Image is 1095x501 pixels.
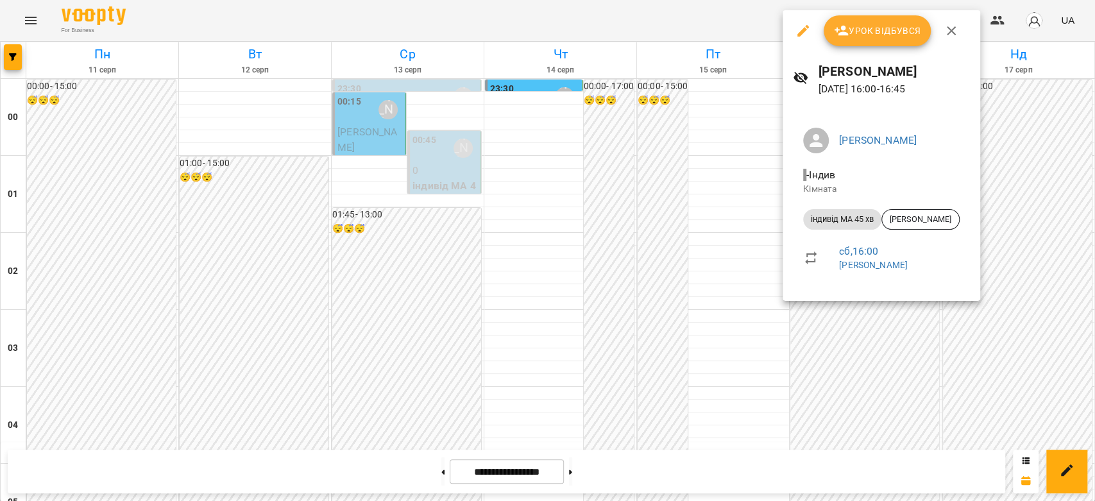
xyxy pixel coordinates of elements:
span: індивід МА 45 хв [803,214,881,225]
span: [PERSON_NAME] [882,214,959,225]
p: [DATE] 16:00 - 16:45 [819,81,970,97]
p: Кімната [803,183,960,196]
div: [PERSON_NAME] [881,209,960,230]
button: Урок відбувся [824,15,931,46]
span: Урок відбувся [834,23,921,38]
a: [PERSON_NAME] [839,134,917,146]
span: - Індив [803,169,838,181]
a: сб , 16:00 [839,245,878,257]
h6: [PERSON_NAME] [819,62,970,81]
a: [PERSON_NAME] [839,260,908,270]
